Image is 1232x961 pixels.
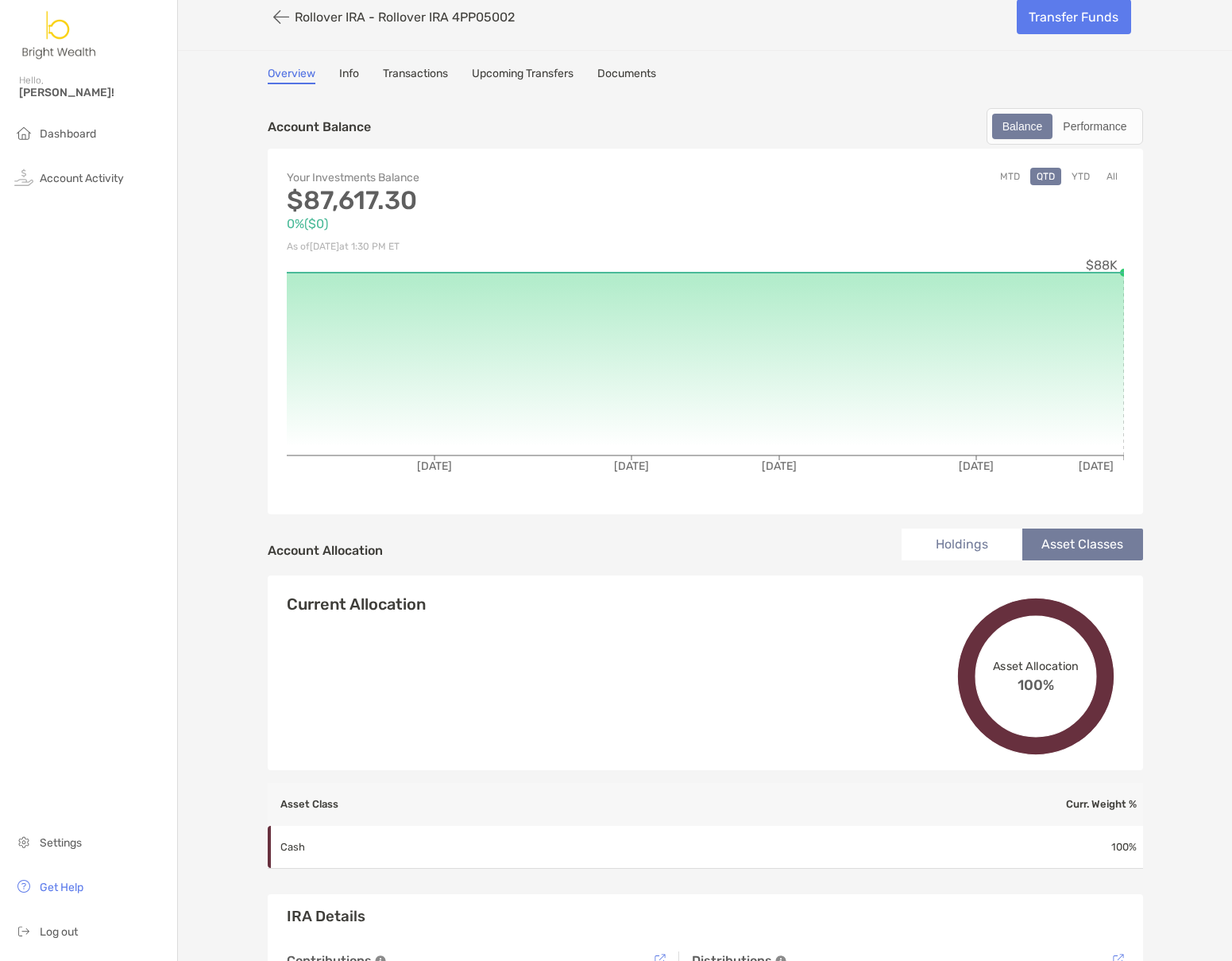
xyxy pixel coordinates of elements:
[1022,529,1143,560] li: Asset Classes
[40,925,78,939] span: Log out
[14,921,33,940] img: logout icon
[959,459,994,473] tspan: [DATE]
[1030,168,1061,185] button: QTD
[14,123,33,142] img: household icon
[19,86,168,99] span: [PERSON_NAME]!
[268,783,908,826] th: Asset Class
[287,214,705,234] p: 0% ( $0 )
[614,459,649,473] tspan: [DATE]
[19,6,100,64] img: Zoe Logo
[994,115,1052,138] div: Balance
[40,836,82,850] span: Settings
[280,837,503,857] p: Cash
[417,459,452,473] tspan: [DATE]
[40,172,124,185] span: Account Activity
[268,67,315,84] a: Overview
[1065,168,1096,185] button: YTD
[383,67,448,84] a: Transactions
[287,595,426,614] h4: Current Allocation
[287,237,705,257] p: As of [DATE] at 1:30 PM ET
[268,117,371,137] p: Account Balance
[14,832,33,851] img: settings icon
[472,67,574,84] a: Upcoming Transfers
[1054,115,1135,138] div: Performance
[902,529,1022,560] li: Holdings
[287,168,705,188] p: Your Investments Balance
[14,168,33,187] img: activity icon
[339,67,359,84] a: Info
[762,459,797,473] tspan: [DATE]
[287,191,705,211] p: $87,617.30
[987,108,1143,145] div: segmented control
[14,877,33,896] img: get-help icon
[1100,168,1124,185] button: All
[992,659,1079,672] span: Asset Allocation
[908,826,1143,869] td: 100 %
[40,881,83,894] span: Get Help
[597,67,656,84] a: Documents
[1079,459,1114,473] tspan: [DATE]
[1018,672,1054,693] span: 100%
[994,168,1026,185] button: MTD
[1086,258,1118,273] tspan: $88K
[908,783,1143,826] th: Curr. Weight %
[287,907,1124,926] h3: IRA Details
[295,10,515,25] p: Rollover IRA - Rollover IRA 4PP05002
[40,127,96,141] span: Dashboard
[268,543,383,558] h4: Account Allocation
